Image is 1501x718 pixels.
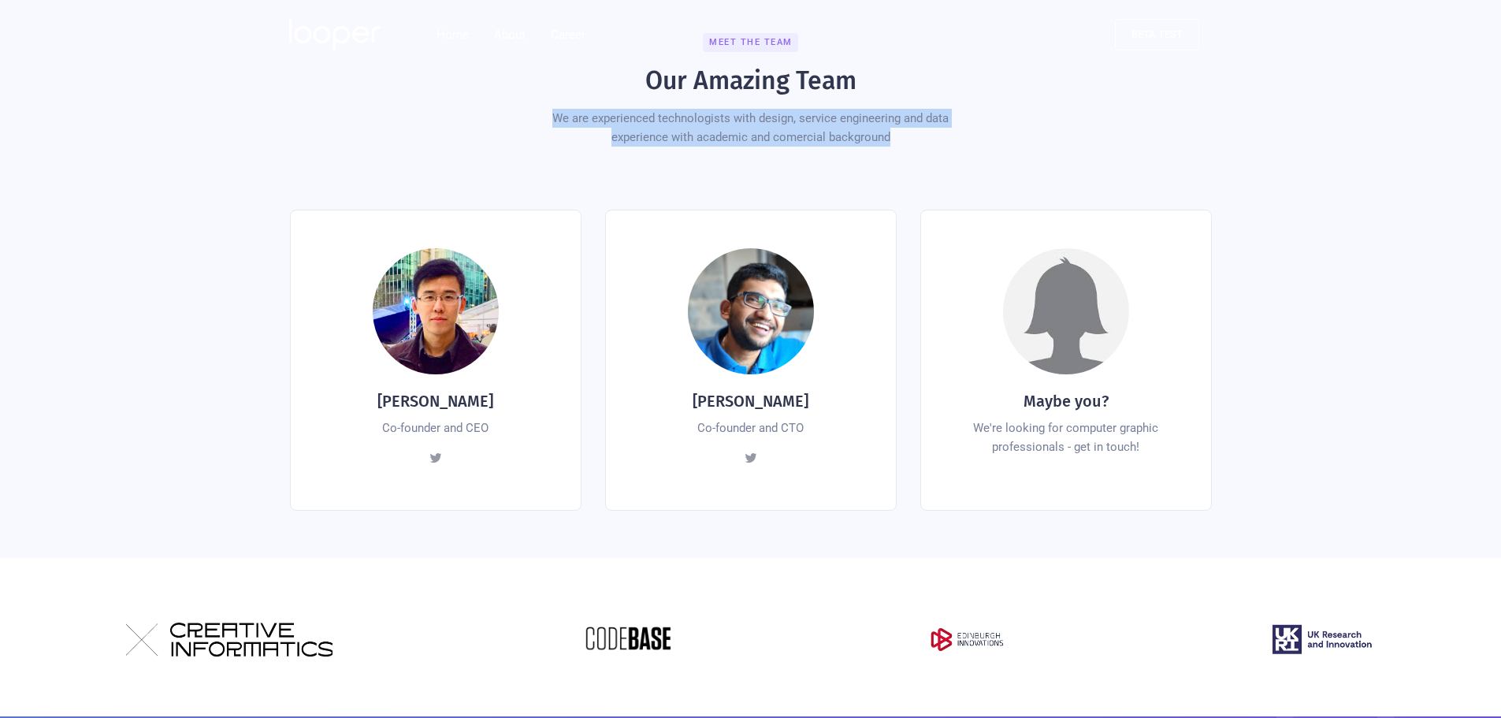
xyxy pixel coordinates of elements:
div: We're looking for computer graphic professionals - get in touch! [953,419,1180,456]
div: We are experienced technologists with design, service engineering and data experience with academ... [526,109,975,147]
h4: Maybe you? [1024,390,1109,412]
h4: [PERSON_NAME] [693,390,808,412]
a: Career [538,19,598,50]
div: Co-founder and CTO [697,419,804,437]
h4: [PERSON_NAME] [377,390,493,412]
div: About [481,19,538,50]
a: Home [424,19,481,50]
a: beta test [1115,19,1199,50]
h2: Our Amazing Team [645,65,856,96]
div: Co-founder and CEO [382,419,489,437]
div: About [494,25,526,44]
